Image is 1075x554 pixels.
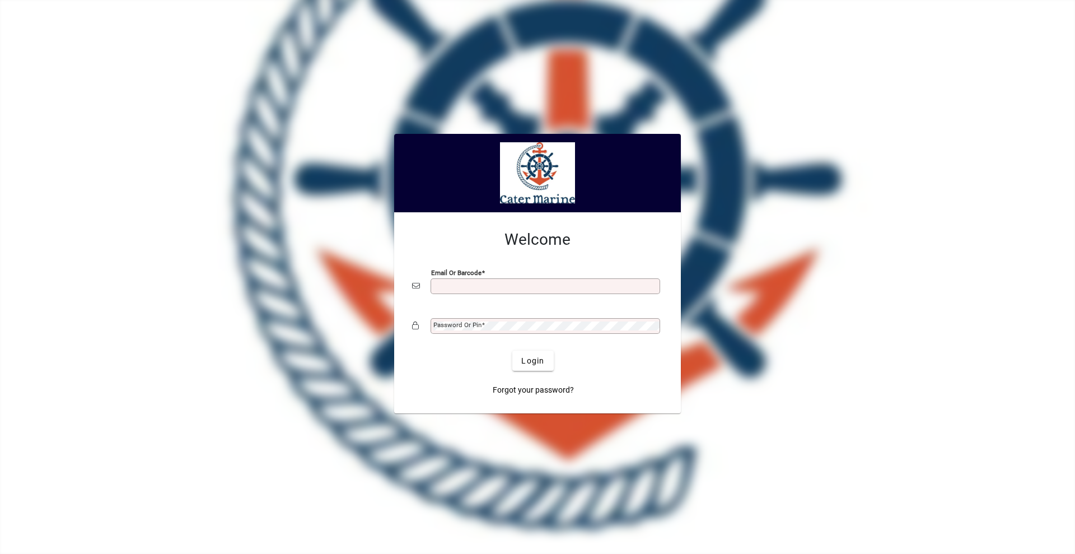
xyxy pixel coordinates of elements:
[431,269,482,277] mat-label: Email or Barcode
[433,321,482,329] mat-label: Password or Pin
[493,384,574,396] span: Forgot your password?
[488,380,578,400] a: Forgot your password?
[512,351,553,371] button: Login
[412,230,663,249] h2: Welcome
[521,355,544,367] span: Login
